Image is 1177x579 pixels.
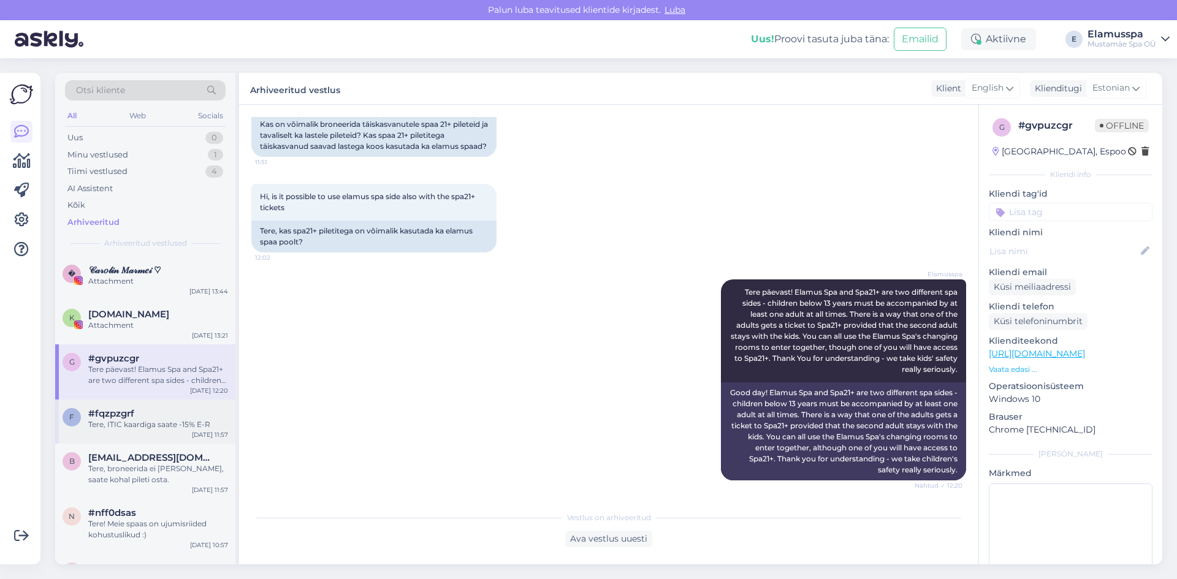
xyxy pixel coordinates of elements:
div: Kõik [67,199,85,211]
span: Vestlus on arhiveeritud [567,512,651,523]
div: Tiimi vestlused [67,165,128,178]
div: Tere päevast! Elamus Spa and Spa21+ are two different spa sides - children below 13 years must be... [88,364,228,386]
span: 𝒞𝒶𝓇𝑜𝓁𝒾𝓃 𝑀𝒶𝓇𝓂𝑒𝒾 ♡ [88,265,161,276]
span: #gvpuzcgr [88,353,139,364]
div: [DATE] 10:57 [190,540,228,550]
p: Märkmed [989,467,1152,480]
p: Vaata edasi ... [989,364,1152,375]
span: K [69,313,75,322]
div: Kliendi info [989,169,1152,180]
span: Offline [1095,119,1149,132]
a: [URL][DOMAIN_NAME] [989,348,1085,359]
span: Estonian [1092,81,1130,95]
div: 4 [205,165,223,178]
div: Küsi telefoninumbrit [989,313,1087,330]
span: n [69,512,75,521]
div: Good day! Elamus Spa and Spa21+ are two different spa sides - children below 13 years must be acc... [721,382,966,480]
span: #nff0dsas [88,507,136,518]
div: Klient [931,82,961,95]
div: Aktiivne [961,28,1036,50]
div: Küsi meiliaadressi [989,279,1076,295]
span: g [69,357,75,366]
div: All [65,108,79,124]
label: Arhiveeritud vestlus [250,80,340,97]
input: Lisa tag [989,203,1152,221]
div: Tere, ITIC kaardiga saate -15% E-R [88,419,228,430]
p: Kliendi email [989,266,1152,279]
div: 1 [208,149,223,161]
div: AI Assistent [67,183,113,195]
div: [PERSON_NAME] [989,448,1152,460]
div: Ava vestlus uuesti [565,531,652,547]
div: Elamusspa [1087,29,1156,39]
div: Klienditugi [1030,82,1082,95]
div: Tere, kas spa21+ piletitega on võimalik kasutada ka elamus spaa poolt? [251,221,497,252]
button: Emailid [894,28,947,51]
div: Attachment [88,320,228,331]
span: Luba [661,4,689,15]
p: Kliendi nimi [989,226,1152,239]
div: # gvpuzcgr [1018,118,1095,133]
span: f [69,412,74,422]
div: Tere, broneerida ei [PERSON_NAME], saate kohal pileti osta. [88,463,228,485]
span: benedicte-98@hotmail.com [88,452,216,463]
span: Arhiveeritud vestlused [104,238,187,249]
div: [DATE] 11:57 [192,485,228,494]
div: Minu vestlused [67,149,128,161]
p: Windows 10 [989,393,1152,406]
span: Nähtud ✓ 12:20 [915,481,962,490]
p: Operatsioonisüsteem [989,380,1152,393]
span: 11:51 [255,157,301,167]
div: 0 [205,132,223,144]
span: � [68,269,75,278]
input: Lisa nimi [989,244,1138,258]
a: ElamusspaMustamäe Spa OÜ [1087,29,1170,49]
span: #fqzpzgrf [88,408,134,419]
div: Mustamäe Spa OÜ [1087,39,1156,49]
span: b [69,456,75,466]
span: Hi, is it possible to use elamus spa side also with the spa21+ tickets [260,192,477,212]
div: Attachment [88,276,228,287]
div: [DATE] 11:57 [192,430,228,439]
span: Elamusspa [916,270,962,279]
span: English [972,81,1004,95]
div: [DATE] 13:44 [189,287,228,296]
div: Web [127,108,148,124]
p: Kliendi telefon [989,300,1152,313]
span: jhen_g12@hotmail.com [88,562,216,573]
div: Tere, teie spaasse tuleb 4 inimest (2 täiskasvanut + 4a + 15a). Kas on võimalik broneerida täiska... [251,103,497,157]
div: [DATE] 13:21 [192,331,228,340]
span: Kingitustesaar.ee [88,309,169,320]
p: Klienditeekond [989,335,1152,347]
div: E [1065,31,1083,48]
p: Kliendi tag'id [989,187,1152,200]
p: Brauser [989,411,1152,423]
div: [DATE] 12:20 [190,386,228,395]
img: Askly Logo [10,83,33,106]
span: g [999,123,1005,132]
div: Uus [67,132,83,144]
div: Tere! Meie spaas on ujumisriided kohustuslikud :) [88,518,228,540]
span: 12:02 [255,253,301,262]
div: Socials [196,108,226,124]
b: Uus! [751,33,774,45]
div: [GEOGRAPHIC_DATA], Espoo [992,145,1126,158]
span: Tere päevast! Elamus Spa and Spa21+ are two different spa sides - children below 13 years must be... [731,287,959,374]
span: Otsi kliente [76,84,125,97]
p: Chrome [TECHNICAL_ID] [989,423,1152,436]
div: Proovi tasuta juba täna: [751,32,889,47]
div: Arhiveeritud [67,216,120,229]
